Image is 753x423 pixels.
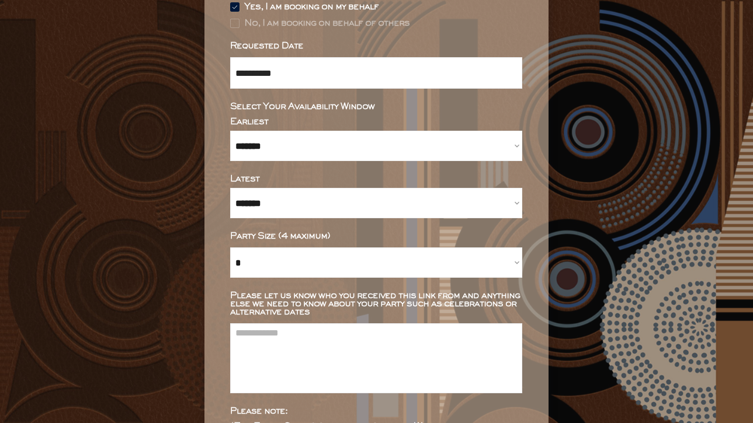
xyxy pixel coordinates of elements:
div: Party Size (4 maximum) [230,232,522,240]
div: Yes, I am booking on my behalf [244,3,379,11]
div: Latest [230,175,522,183]
div: No, I am booking on behalf of others [244,19,410,27]
div: Please note: [230,407,522,415]
img: Rectangle%20315%20%281%29.svg [230,19,240,28]
div: Requested Date [230,42,522,50]
div: Select Your Availability Window [230,103,522,111]
div: Please let us know who you received this link from and anything else we need to know about your p... [230,292,522,316]
img: Group%2048096532.svg [230,2,240,12]
div: Earliest [230,118,522,126]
